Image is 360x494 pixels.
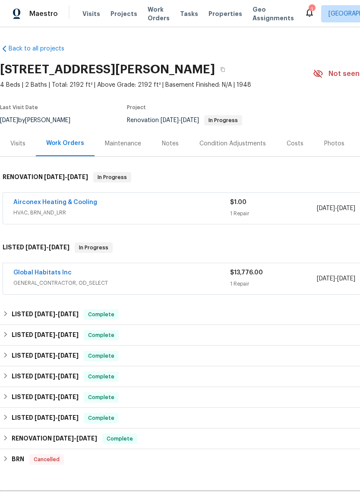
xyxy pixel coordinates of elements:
[337,276,355,282] span: [DATE]
[35,311,79,317] span: -
[317,204,355,213] span: -
[127,105,146,110] span: Project
[180,11,198,17] span: Tasks
[12,392,79,403] h6: LISTED
[76,243,112,252] span: In Progress
[67,174,88,180] span: [DATE]
[35,373,79,379] span: -
[324,139,344,148] div: Photos
[29,9,58,18] span: Maestro
[12,309,79,320] h6: LISTED
[35,352,79,359] span: -
[53,435,74,441] span: [DATE]
[13,199,97,205] a: Airconex Heating & Cooling
[25,244,69,250] span: -
[35,373,55,379] span: [DATE]
[12,330,79,340] h6: LISTED
[94,173,130,182] span: In Progress
[317,205,335,211] span: [DATE]
[13,279,230,287] span: GENERAL_CONTRACTOR, OD_SELECT
[85,310,118,319] span: Complete
[181,117,199,123] span: [DATE]
[58,394,79,400] span: [DATE]
[58,373,79,379] span: [DATE]
[162,139,179,148] div: Notes
[58,311,79,317] span: [DATE]
[85,331,118,340] span: Complete
[44,174,65,180] span: [DATE]
[309,5,315,14] div: 1
[12,371,79,382] h6: LISTED
[13,208,230,217] span: HVAC, BRN_AND_LRR
[12,434,97,444] h6: RENOVATION
[85,352,118,360] span: Complete
[10,139,25,148] div: Visits
[35,415,79,421] span: -
[35,394,55,400] span: [DATE]
[13,270,72,276] a: Global Habitats Inc
[3,242,69,253] h6: LISTED
[25,244,46,250] span: [DATE]
[49,244,69,250] span: [DATE]
[58,332,79,338] span: [DATE]
[230,280,317,288] div: 1 Repair
[44,174,88,180] span: -
[161,117,199,123] span: -
[105,139,141,148] div: Maintenance
[12,413,79,423] h6: LISTED
[30,455,63,464] span: Cancelled
[46,139,84,148] div: Work Orders
[35,415,55,421] span: [DATE]
[103,434,136,443] span: Complete
[85,393,118,402] span: Complete
[58,352,79,359] span: [DATE]
[35,332,79,338] span: -
[317,274,355,283] span: -
[230,209,317,218] div: 1 Repair
[253,5,294,22] span: Geo Assignments
[230,199,246,205] span: $1.00
[53,435,97,441] span: -
[215,62,231,77] button: Copy Address
[12,454,24,465] h6: BRN
[35,332,55,338] span: [DATE]
[111,9,137,18] span: Projects
[35,311,55,317] span: [DATE]
[58,415,79,421] span: [DATE]
[148,5,170,22] span: Work Orders
[287,139,303,148] div: Costs
[12,351,79,361] h6: LISTED
[35,394,79,400] span: -
[85,414,118,422] span: Complete
[161,117,179,123] span: [DATE]
[317,276,335,282] span: [DATE]
[199,139,266,148] div: Condition Adjustments
[127,117,242,123] span: Renovation
[76,435,97,441] span: [DATE]
[85,372,118,381] span: Complete
[35,352,55,359] span: [DATE]
[3,172,88,182] h6: RENOVATION
[337,205,355,211] span: [DATE]
[82,9,100,18] span: Visits
[208,9,242,18] span: Properties
[205,118,241,123] span: In Progress
[230,270,263,276] span: $13,776.00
